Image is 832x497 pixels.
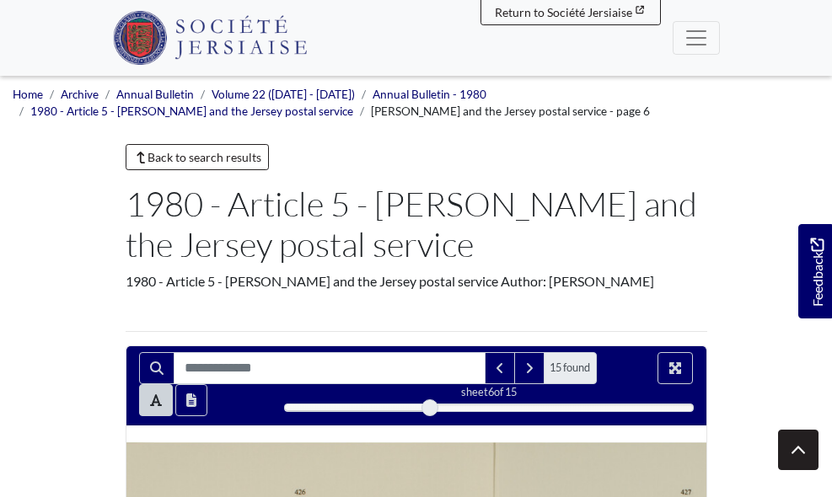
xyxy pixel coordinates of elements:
a: Back to search results [126,144,270,170]
span: Return to Société Jersiaise [495,5,632,19]
span: 427 [681,488,689,494]
button: Toggle text selection (Alt+T) [139,384,173,416]
a: Volume 22 ([DATE] - [DATE]) [212,88,355,101]
a: Annual Bulletin [116,88,194,101]
a: Annual Bulletin - 1980 [373,88,486,101]
a: Would you like to provide feedback? [798,224,832,318]
img: Société Jersiaise [113,11,308,65]
h1: 1980 - Article 5 - [PERSON_NAME] and the Jersey postal service [126,184,707,265]
button: Menu [673,21,720,55]
button: Open transcription window [175,384,207,416]
a: Home [13,88,43,101]
span: 15 found [544,352,597,384]
button: Previous Match [485,352,515,384]
div: sheet of 15 [284,384,694,400]
span: 426 [294,488,304,494]
input: Search for [174,352,486,384]
span: 6 [488,385,494,398]
button: Search [139,352,174,384]
span: Feedback [807,238,827,306]
div: 1980 - Article 5 - [PERSON_NAME] and the Jersey postal service Author: [PERSON_NAME] [126,271,707,291]
a: 1980 - Article 5 - [PERSON_NAME] and the Jersey postal service [30,104,353,118]
span: [PERSON_NAME] and the Jersey postal service - page 6 [371,104,650,118]
a: Société Jersiaise logo [113,7,308,69]
button: Full screen mode [658,352,693,384]
button: Scroll to top [778,430,819,470]
span: Menu [684,25,709,51]
button: Next Match [514,352,545,384]
a: Archive [61,88,99,101]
